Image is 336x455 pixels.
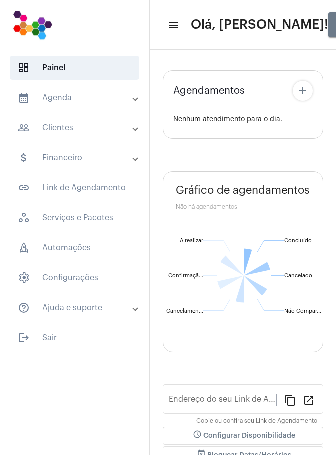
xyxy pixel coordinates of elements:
span: Automações [10,236,139,260]
img: 7bf4c2a9-cb5a-6366-d80e-59e5d4b2024a.png [8,5,57,45]
span: sidenav icon [18,62,30,74]
span: Gráfico de agendamentos [176,184,310,196]
mat-icon: sidenav icon [18,122,30,134]
mat-icon: content_copy [284,394,296,406]
text: Concluído [284,238,312,243]
text: Não Compar... [284,308,321,313]
span: Configurar Disponibilidade [191,432,295,439]
mat-expansion-panel-header: sidenav iconFinanceiro [6,146,149,170]
span: Link de Agendamento [10,176,139,200]
mat-panel-title: Clientes [18,122,133,134]
span: Agendamentos [173,85,245,96]
mat-expansion-panel-header: sidenav iconAgenda [6,86,149,110]
mat-icon: sidenav icon [18,182,30,194]
mat-icon: sidenav icon [168,19,178,31]
mat-panel-title: Agenda [18,92,133,104]
span: Configurações [10,266,139,290]
mat-icon: sidenav icon [18,302,30,314]
text: Cancelado [284,273,312,278]
mat-expansion-panel-header: sidenav iconClientes [6,116,149,140]
span: Painel [10,56,139,80]
text: A realizar [180,238,203,243]
text: Cancelamen... [166,308,203,313]
mat-icon: open_in_new [303,394,315,406]
mat-icon: sidenav icon [18,332,30,344]
mat-icon: add [297,85,309,97]
div: Nenhum atendimento para o dia. [173,116,313,123]
span: sidenav icon [18,272,30,284]
mat-panel-title: Financeiro [18,152,133,164]
input: Link [169,397,276,406]
span: sidenav icon [18,212,30,224]
mat-icon: sidenav icon [18,92,30,104]
span: Olá, [PERSON_NAME]! [191,17,328,33]
button: Configurar Disponibilidade [163,427,323,445]
mat-icon: schedule [191,430,203,442]
text: Confirmaçã... [168,273,203,279]
span: sidenav icon [18,242,30,254]
span: Serviços e Pacotes [10,206,139,230]
mat-hint: Copie ou confira seu Link de Agendamento [196,418,317,425]
span: Sair [10,326,139,350]
mat-panel-title: Ajuda e suporte [18,302,133,314]
mat-icon: sidenav icon [18,152,30,164]
mat-expansion-panel-header: sidenav iconAjuda e suporte [6,296,149,320]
